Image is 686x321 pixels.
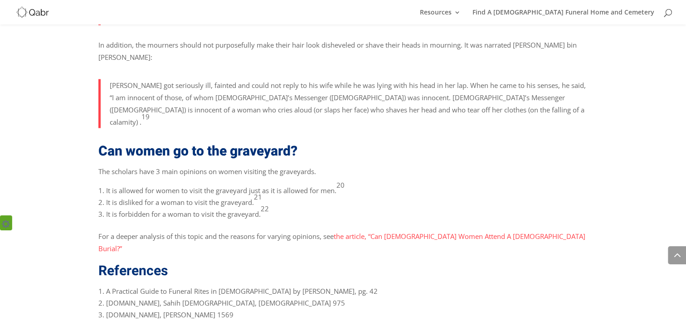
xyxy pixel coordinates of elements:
sup: 19 [141,112,150,121]
sup: 20 [336,180,345,190]
h3: Can women go to the graveyard? [98,142,588,165]
a: Resources [420,9,461,24]
li: It is allowed for women to visit the graveyard just as it is allowed for men. [98,185,588,196]
li: A Practical Guide to Funeral Rites in [DEMOGRAPHIC_DATA] by [PERSON_NAME], pg. 42 [98,285,588,297]
li: [DOMAIN_NAME], Sahih [DEMOGRAPHIC_DATA], [DEMOGRAPHIC_DATA] 975 [98,297,588,309]
a: the article, “Can [DEMOGRAPHIC_DATA] Women Attend A [DEMOGRAPHIC_DATA] Burial?” [98,232,585,253]
a: Find A [DEMOGRAPHIC_DATA] Funeral Home and Cemetery [472,9,654,24]
li: It is forbidden for a woman to visit the graveyard. [98,208,588,220]
sup: 22 [261,204,269,213]
strong: References [98,261,168,281]
li: [DOMAIN_NAME], [PERSON_NAME] 1569 [98,309,588,321]
img: ⚙ [2,220,10,228]
p: [PERSON_NAME] got seriously ill, fainted and could not reply to his wife while he was lying with ... [110,79,588,128]
p: The scholars have 3 main opinions on women visiting the graveyards. [98,165,588,185]
img: Qabr [15,5,50,19]
p: In addition, the mourners should not purposefully make their hair look disheveled or shave their ... [98,39,588,70]
li: It is disliked for a woman to visit the graveyard. [98,196,588,208]
p: For a deeper analysis of this topic and the reasons for varying opinions, see [98,230,588,262]
sup: 21 [254,192,262,201]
